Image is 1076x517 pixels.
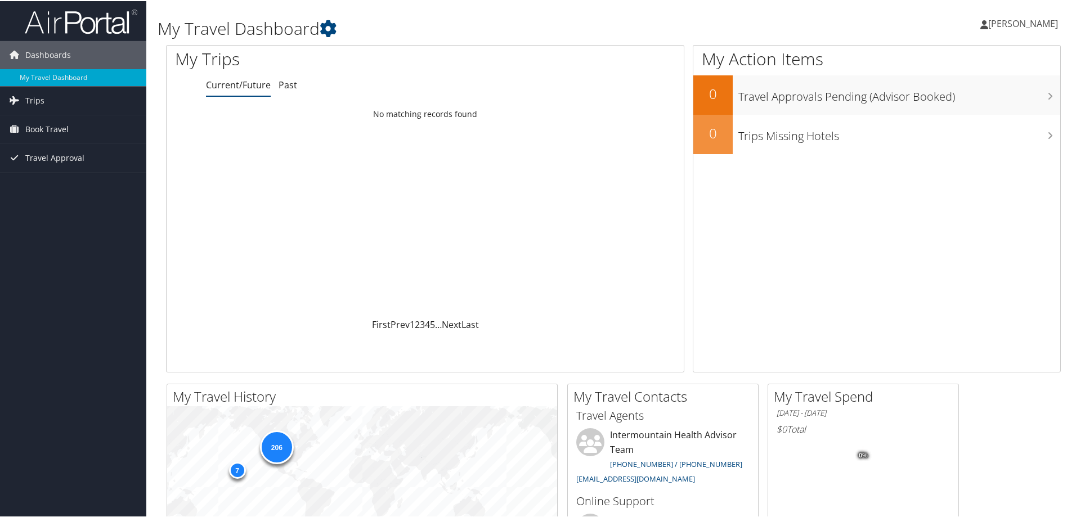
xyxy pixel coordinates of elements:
[576,473,695,483] a: [EMAIL_ADDRESS][DOMAIN_NAME]
[573,386,758,405] h2: My Travel Contacts
[738,122,1060,143] h3: Trips Missing Hotels
[158,16,765,39] h1: My Travel Dashboard
[25,40,71,68] span: Dashboards
[25,7,137,34] img: airportal-logo.png
[610,458,742,468] a: [PHONE_NUMBER] / [PHONE_NUMBER]
[206,78,271,90] a: Current/Future
[430,317,435,330] a: 5
[25,143,84,171] span: Travel Approval
[980,6,1069,39] a: [PERSON_NAME]
[420,317,425,330] a: 3
[777,422,950,434] h6: Total
[175,46,460,70] h1: My Trips
[167,103,684,123] td: No matching records found
[442,317,461,330] a: Next
[461,317,479,330] a: Last
[693,123,733,142] h2: 0
[25,86,44,114] span: Trips
[693,46,1060,70] h1: My Action Items
[693,114,1060,153] a: 0Trips Missing Hotels
[988,16,1058,29] span: [PERSON_NAME]
[228,460,245,477] div: 7
[576,492,750,508] h3: Online Support
[279,78,297,90] a: Past
[738,82,1060,104] h3: Travel Approvals Pending (Advisor Booked)
[777,407,950,417] h6: [DATE] - [DATE]
[372,317,391,330] a: First
[693,74,1060,114] a: 0Travel Approvals Pending (Advisor Booked)
[435,317,442,330] span: …
[693,83,733,102] h2: 0
[25,114,69,142] span: Book Travel
[777,422,787,434] span: $0
[425,317,430,330] a: 4
[859,451,868,458] tspan: 0%
[259,429,293,462] div: 206
[576,407,750,422] h3: Travel Agents
[415,317,420,330] a: 2
[173,386,557,405] h2: My Travel History
[571,427,755,487] li: Intermountain Health Advisor Team
[410,317,415,330] a: 1
[774,386,958,405] h2: My Travel Spend
[391,317,410,330] a: Prev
